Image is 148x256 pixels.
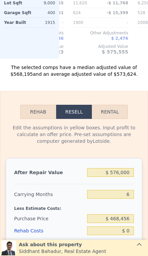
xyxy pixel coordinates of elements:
[1,241,16,255] img: Siddhant Bahadur
[14,237,84,249] div: Buying Costs
[20,105,56,119] button: Rehab
[19,241,106,248] div: Ask about this property
[73,1,87,5] span: 11,620
[102,49,128,55] span: $ 575,555
[73,30,128,36] div: Other Adjustments
[111,36,128,41] span: $ 2,476
[32,8,55,18] div: 400
[19,248,106,255] div: Siddhant Bahadur , Real Estate Agent
[14,188,84,200] div: Carrying Months
[92,105,128,119] button: Rental
[14,200,134,213] div: Less Estimate Costs:
[73,44,128,49] div: Adjusted Value
[138,10,145,15] span: 528
[4,18,28,27] div: Year Built
[73,18,99,27] div: 1900
[4,8,30,18] div: Garage Sqft
[107,10,128,15] span: -$ 15,399
[14,213,84,225] div: Purchase Price
[107,1,128,5] span: -$ 11,768
[56,105,92,119] button: Resell
[73,10,81,15] span: 624
[6,124,142,145] div: Edit the assumptions in yellow boxes. Input profit to calculate an offer price. Pre-set assumptio...
[31,18,55,27] div: 1915
[14,166,84,179] div: After Repair Value
[14,225,84,237] div: Rehab Costs
[102,18,128,27] div: -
